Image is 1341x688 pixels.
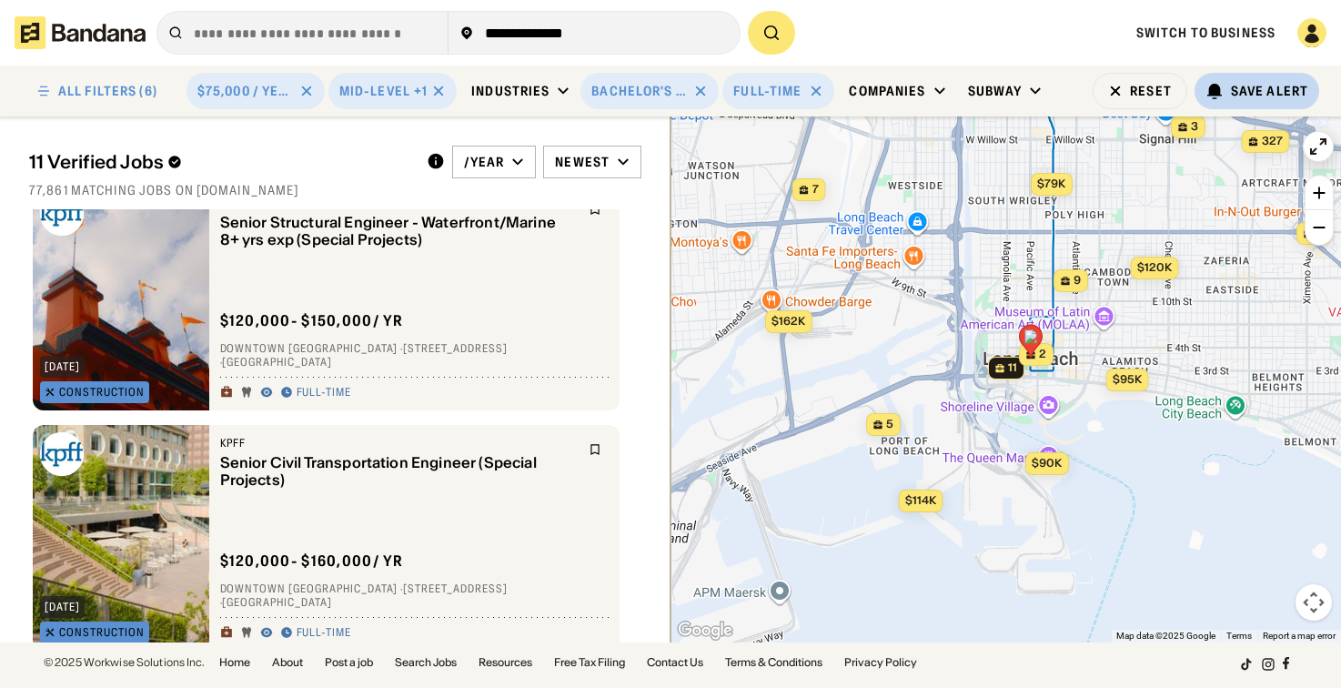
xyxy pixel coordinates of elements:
div: [DATE] [45,361,80,372]
img: Bandana logotype [15,16,146,49]
div: Full-time [733,83,802,99]
div: [DATE] [45,602,80,612]
div: KPFF [220,436,579,450]
div: Construction [59,387,145,398]
img: KPFF logo [40,432,84,476]
a: About [272,657,303,668]
div: © 2025 Workwise Solutions Inc. [44,657,205,668]
span: $120k [1136,260,1171,274]
div: Subway [968,83,1023,99]
a: Post a job [325,657,373,668]
span: $162k [771,314,805,328]
a: Search Jobs [395,657,457,668]
div: 11 Verified Jobs [29,151,412,173]
div: /year [464,154,505,170]
div: Downtown [GEOGRAPHIC_DATA] · [STREET_ADDRESS] · [GEOGRAPHIC_DATA] [220,582,610,610]
img: Google [675,619,735,642]
div: Newest [555,154,610,170]
div: Downtown [GEOGRAPHIC_DATA] · [STREET_ADDRESS] · [GEOGRAPHIC_DATA] [220,341,610,369]
div: Full-time [297,626,352,641]
a: Terms & Conditions [725,657,822,668]
a: Terms (opens in new tab) [1226,631,1252,641]
span: Map data ©2025 Google [1116,631,1215,641]
span: $79k [1037,177,1065,190]
div: Companies [849,83,925,99]
span: 9 [1074,273,1081,288]
div: $ 120,000 - $160,000 / yr [220,551,404,571]
span: 5 [886,417,893,432]
div: grid [29,209,641,642]
a: Contact Us [647,657,703,668]
span: $114k [904,493,935,507]
div: Senior Civil Transportation Engineer (Special Projects) [220,454,579,489]
button: Map camera controls [1296,584,1332,621]
div: Bachelor's Degree [591,83,686,99]
span: 11 [1008,360,1017,376]
a: Switch to Business [1136,25,1275,41]
span: 2 [1039,347,1046,362]
a: Report a map error [1263,631,1336,641]
div: Reset [1130,85,1172,97]
a: Resources [479,657,532,668]
div: Senior Structural Engineer - Waterfront/Marine 8+ yrs exp (Special Projects) [220,214,579,248]
div: Mid-Level [339,83,410,99]
div: ALL FILTERS (6) [58,85,157,97]
div: $ 120,000 - $150,000 / yr [220,311,404,330]
div: Full-time [297,386,352,400]
div: 77,861 matching jobs on [DOMAIN_NAME] [29,182,641,198]
span: 3 [1191,119,1198,135]
span: 7 [812,182,818,197]
div: $75,000 / year [197,83,292,99]
div: Industries [471,83,550,99]
span: 327 [1261,134,1282,149]
div: +1 [414,83,428,99]
div: Construction [59,627,145,638]
a: Home [219,657,250,668]
a: Free Tax Filing [554,657,625,668]
img: KPFF logo [40,192,84,236]
span: $90k [1032,456,1062,470]
a: Open this area in Google Maps (opens a new window) [675,619,735,642]
div: Save Alert [1231,83,1308,99]
a: Privacy Policy [844,657,917,668]
span: $95k [1112,372,1141,386]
